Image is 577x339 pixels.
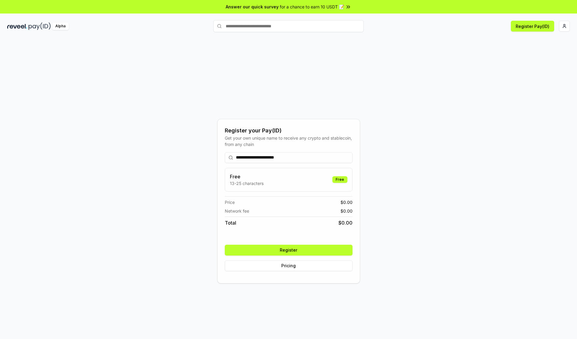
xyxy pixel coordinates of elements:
[225,260,353,271] button: Pricing
[340,199,353,205] span: $ 0.00
[230,173,264,180] h3: Free
[29,23,51,30] img: pay_id
[340,208,353,214] span: $ 0.00
[226,4,279,10] span: Answer our quick survey
[52,23,69,30] div: Alpha
[511,21,554,32] button: Register Pay(ID)
[332,176,347,183] div: Free
[280,4,344,10] span: for a chance to earn 10 USDT 📝
[225,199,235,205] span: Price
[225,208,249,214] span: Network fee
[230,180,264,186] p: 13-25 characters
[338,219,353,226] span: $ 0.00
[225,135,353,147] div: Get your own unique name to receive any crypto and stablecoin, from any chain
[7,23,27,30] img: reveel_dark
[225,126,353,135] div: Register your Pay(ID)
[225,219,236,226] span: Total
[225,245,353,256] button: Register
